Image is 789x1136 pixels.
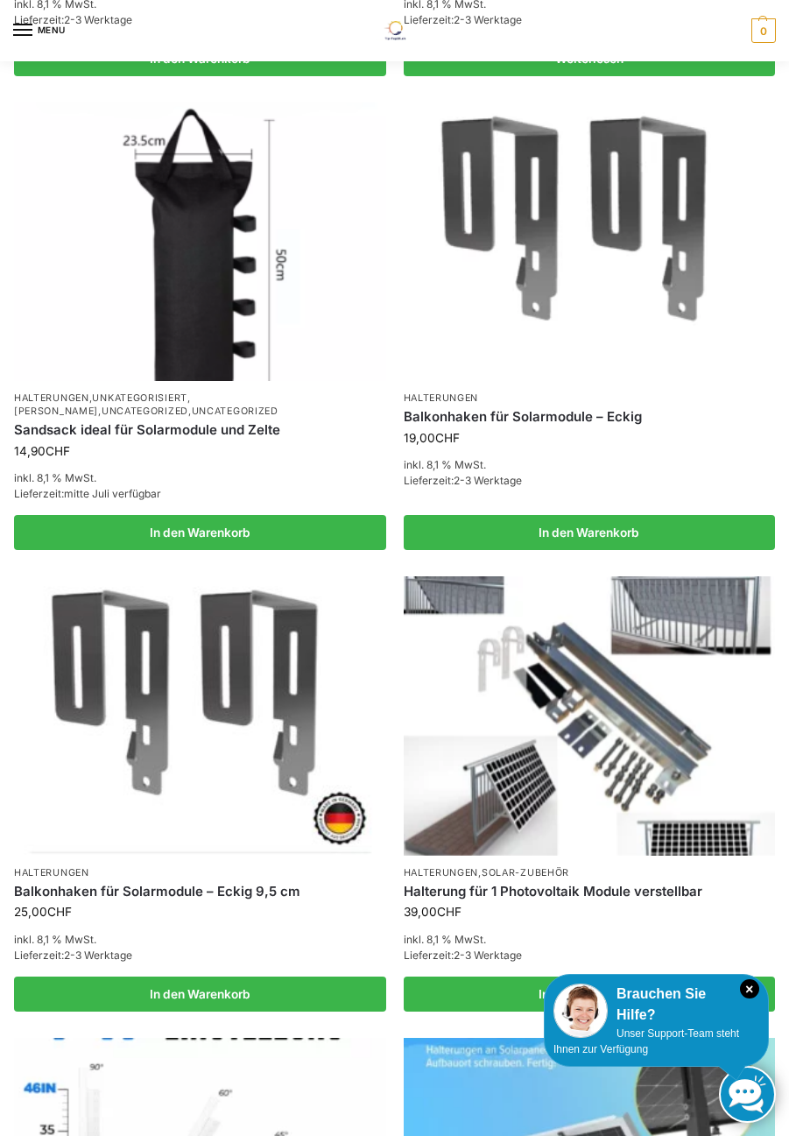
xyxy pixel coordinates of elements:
a: Halterung für 1 Photovoltaik Module verstellbar [404,883,776,900]
p: inkl. 8,1 % MwSt. [404,932,776,948]
span: 2-3 Werktage [64,949,132,962]
a: Uncategorized [102,406,188,417]
p: inkl. 8,1 % MwSt. [14,932,386,948]
span: Lieferzeit: [404,474,522,487]
a: Uncategorized [192,406,278,417]
span: 2-3 Werktage [454,949,522,962]
a: Unkategorisiert [92,392,187,404]
span: CHF [435,431,460,445]
p: inkl. 8,1 % MwSt. [14,470,386,486]
bdi: 14,90 [14,444,70,458]
div: Brauchen Sie Hilfe? [553,984,759,1026]
span: Lieferzeit: [404,949,522,962]
a: Balkonhaken für Solarmodule – Eckig 9,5 cm [14,883,386,900]
a: Balkonhaken für Solarmodule – Eckig [404,408,776,426]
bdi: 39,00 [404,905,461,919]
img: Balkonhaken für Solarmodule - Eckig [404,102,776,381]
span: 2-3 Werktage [64,13,132,26]
a: In den Warenkorb legen: „Sandsack ideal für Solarmodule und Zelte“ [14,515,386,550]
span: Unser Support-Team steht Ihnen zur Verfügung [553,1027,739,1055]
img: Solaranlagen, Speicheranlagen und Energiesparprodukte [374,21,415,40]
img: Balkonhaken eckig [14,576,386,855]
a: Solar-Zubehör [482,867,569,878]
bdi: 25,00 [14,905,72,919]
a: In den Warenkorb legen: „Balkonhaken für Solarmodule - Eckig“ [404,515,776,550]
a: Halterungen [404,867,479,878]
a: Halterungen [404,392,479,404]
img: Customer service [553,984,608,1038]
p: inkl. 8,1 % MwSt. [404,457,776,473]
span: Lieferzeit: [14,487,161,500]
a: 0 [747,18,776,43]
a: Sandsack ideal für Solarmodule und Zelte [14,421,386,439]
span: mitte Juli verfügbar [64,487,161,500]
img: Sandsäcke zu Beschwerung Camping, Schirme, Pavilions-Solarmodule [14,102,386,381]
p: , [404,866,776,879]
span: Lieferzeit: [404,13,522,26]
p: , , , , [14,392,386,418]
a: Halterungen [14,392,89,404]
a: In den Warenkorb legen: „Balkonhaken für Solarmodule - Eckig 9,5 cm“ [14,977,386,1012]
span: 0 [751,18,776,43]
button: Menu [13,18,66,44]
a: In den Warenkorb legen: „Halterung für 1 Photovoltaik Module verstellbar“ [404,977,776,1012]
span: Lieferzeit: [14,949,132,962]
nav: Cart contents [747,18,776,43]
span: CHF [46,444,70,458]
span: Lieferzeit: [14,13,132,26]
span: 2-3 Werktage [454,13,522,26]
span: CHF [437,905,461,919]
i: Schließen [740,979,759,998]
img: Halterung für 1 Photovoltaik Module verstellbar [404,576,776,855]
span: CHF [47,905,72,919]
a: [PERSON_NAME] [14,406,98,417]
a: Halterungen [14,867,89,878]
bdi: 19,00 [404,431,460,445]
span: 2-3 Werktage [454,474,522,487]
